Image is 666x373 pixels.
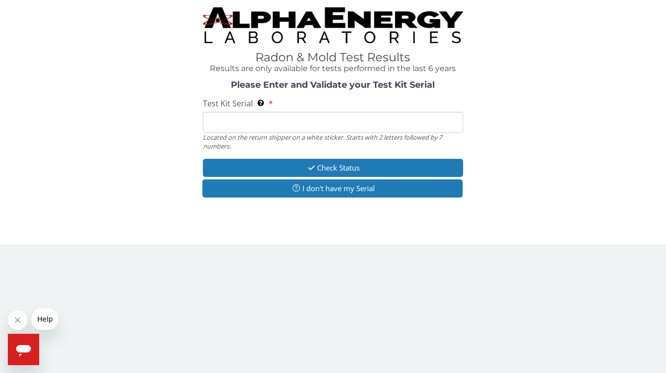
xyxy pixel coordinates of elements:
[8,334,39,365] iframe: Button to launch messaging window
[203,133,464,151] div: Located on the return shipper on a white sticker. Starts with 2 letters followed by 7 numbers.
[8,310,27,330] iframe: Close message
[203,98,253,109] span: Test Kit Serial
[231,79,435,90] strong: Please Enter and Validate your Test Kit Serial
[31,308,58,330] iframe: Message from company
[203,159,464,177] button: Check Status
[203,51,464,64] h1: Radon & Mold Test Results
[202,179,463,198] button: I don't have my Serial
[203,64,464,73] h4: Results are only available for tests performed in the last 6 years
[203,7,464,43] img: TightCrop.jpg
